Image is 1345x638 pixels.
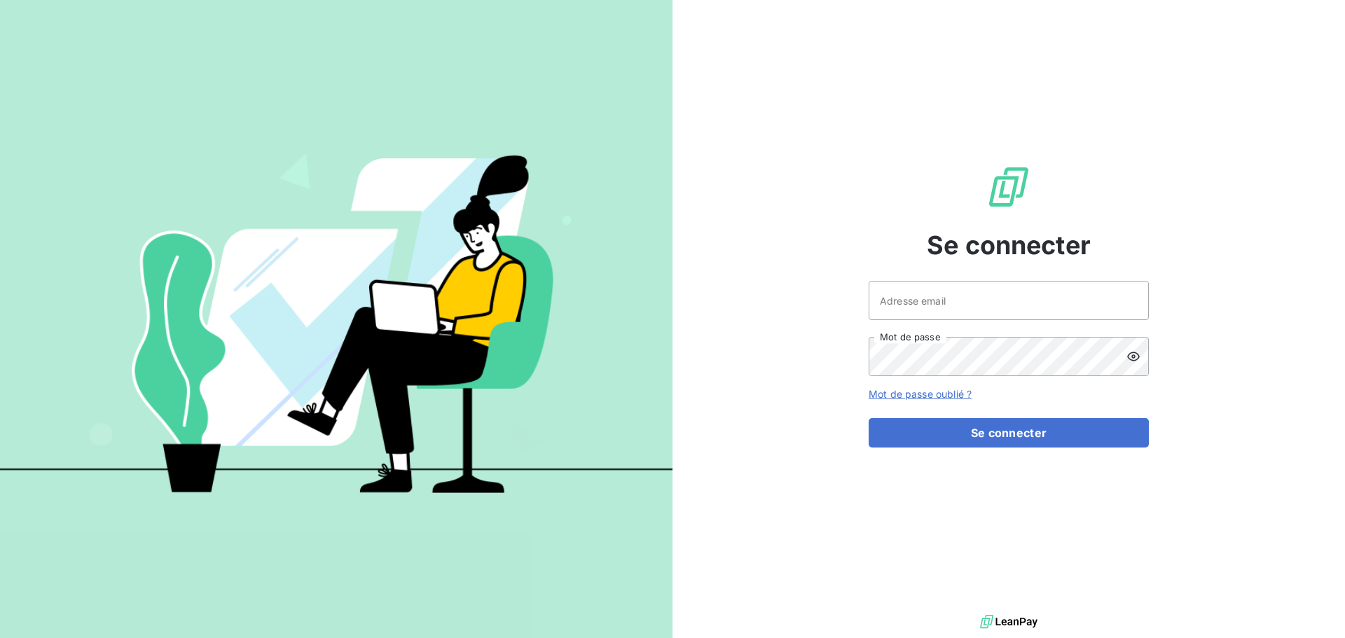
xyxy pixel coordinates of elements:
a: Mot de passe oublié ? [869,388,972,400]
img: Logo LeanPay [986,165,1031,209]
input: placeholder [869,281,1149,320]
button: Se connecter [869,418,1149,448]
img: logo [980,611,1037,632]
span: Se connecter [927,226,1091,264]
